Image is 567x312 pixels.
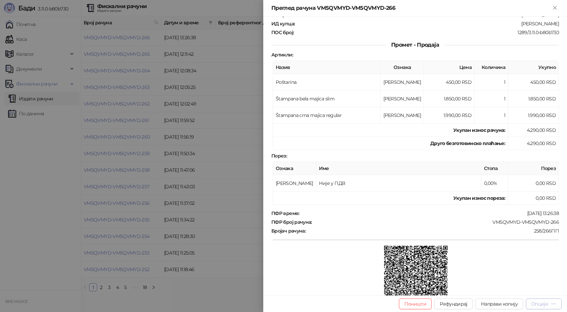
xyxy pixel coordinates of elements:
[531,301,548,307] div: Опције
[508,124,559,137] td: 4.290,00 RSD
[475,61,508,74] th: Количина
[508,107,559,124] td: 1.990,00 RSD
[295,21,560,27] div: :[PERSON_NAME]
[475,91,508,107] td: 1
[481,301,518,307] span: Направи копију
[381,107,424,124] td: [PERSON_NAME]
[453,195,505,201] strong: Укупан износ пореза:
[508,192,559,205] td: 0,00 RSD
[508,74,559,91] td: 450,00 RSD
[273,74,381,91] td: Poštarina
[430,140,505,146] strong: Друго безготовинско плаћање :
[475,107,508,124] td: 1
[294,29,560,35] div: 1289/3.11.0-b80b730
[508,175,559,192] td: 0,00 RSD
[306,228,560,234] div: 258/266ПП
[386,42,444,48] span: Промет - Продаја
[271,219,312,225] strong: ПФР број рачуна :
[271,210,299,216] strong: ПФР време :
[273,61,381,74] th: Назив
[475,74,508,91] td: 1
[424,74,475,91] td: 450,00 RSD
[273,175,316,192] td: [PERSON_NAME]
[273,91,381,107] td: Štampana bela majica slim
[273,107,381,124] td: Štampana crna majica regular
[481,162,508,175] th: Стопа
[424,61,475,74] th: Цена
[271,153,287,159] strong: Порез :
[508,162,559,175] th: Порез
[453,127,505,133] strong: Укупан износ рачуна :
[271,29,294,35] strong: ПОС број :
[551,4,559,12] button: Close
[508,91,559,107] td: 1.850,00 RSD
[271,52,293,58] strong: Артикли :
[481,175,508,192] td: 0,00%
[313,219,560,225] div: VM5QVMYD-VM5QVMYD-266
[381,61,424,74] th: Ознака
[526,298,562,309] button: Опције
[424,91,475,107] td: 1.850,00 RSD
[508,61,559,74] th: Укупно
[271,21,295,27] strong: ИД купца :
[381,91,424,107] td: [PERSON_NAME]
[271,228,305,234] strong: Бројач рачуна :
[300,210,560,216] div: [DATE] 13:26:38
[273,162,316,175] th: Ознака
[434,298,473,309] button: Рефундирај
[424,107,475,124] td: 1.990,00 RSD
[508,137,559,150] td: 4.290,00 RSD
[476,298,523,309] button: Направи копију
[384,246,448,310] img: QR код
[381,74,424,91] td: [PERSON_NAME]
[316,175,481,192] td: Није у ПДВ
[399,298,432,309] button: Поништи
[316,162,481,175] th: Име
[271,4,551,12] div: Преглед рачуна VM5QVMYD-VM5QVMYD-266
